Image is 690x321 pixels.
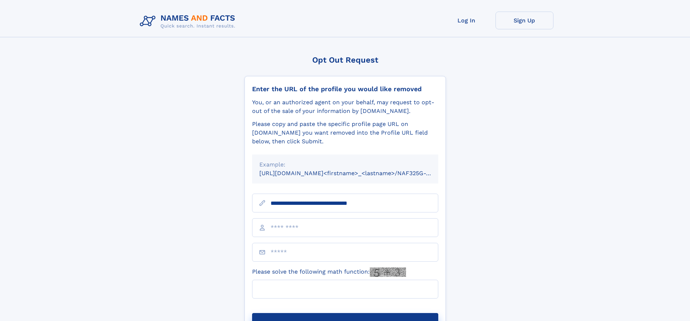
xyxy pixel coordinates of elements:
a: Sign Up [495,12,553,29]
div: Please copy and paste the specific profile page URL on [DOMAIN_NAME] you want removed into the Pr... [252,120,438,146]
div: Example: [259,160,431,169]
a: Log In [438,12,495,29]
label: Please solve the following math function: [252,267,406,277]
div: Opt Out Request [244,55,446,64]
small: [URL][DOMAIN_NAME]<firstname>_<lastname>/NAF325G-xxxxxxxx [259,170,452,177]
div: Enter the URL of the profile you would like removed [252,85,438,93]
img: Logo Names and Facts [137,12,241,31]
div: You, or an authorized agent on your behalf, may request to opt-out of the sale of your informatio... [252,98,438,115]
